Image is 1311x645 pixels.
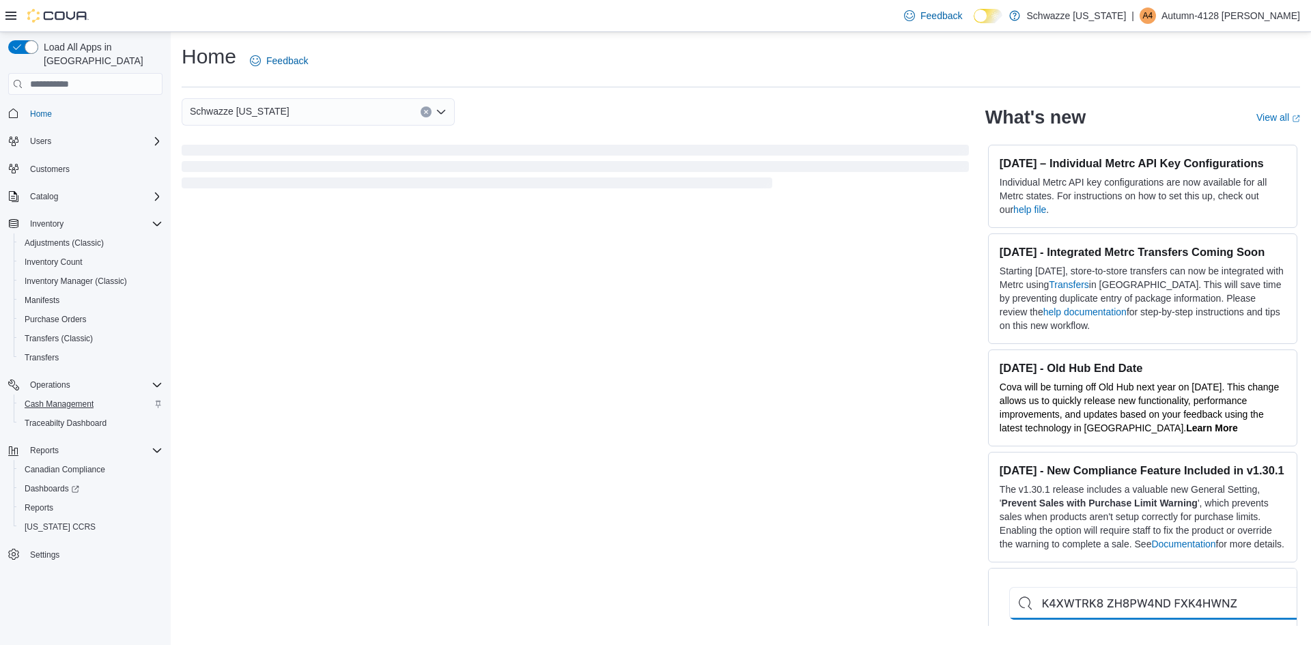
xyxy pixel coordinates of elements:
[19,461,111,478] a: Canadian Compliance
[25,238,104,248] span: Adjustments (Classic)
[1140,8,1156,24] div: Autumn-4128 Mares
[25,133,57,149] button: Users
[25,160,163,177] span: Customers
[244,47,313,74] a: Feedback
[1186,422,1237,433] a: Learn More
[14,517,168,536] button: [US_STATE] CCRS
[19,254,163,270] span: Inventory Count
[3,132,168,151] button: Users
[1002,498,1198,508] strong: Prevent Sales with Purchase Limit Warning
[1151,539,1215,549] a: Documentation
[25,257,83,268] span: Inventory Count
[25,399,94,410] span: Cash Management
[19,311,92,328] a: Purchase Orders
[38,40,163,68] span: Load All Apps in [GEOGRAPHIC_DATA]
[19,500,163,516] span: Reports
[1000,361,1286,375] h3: [DATE] - Old Hub End Date
[1000,463,1286,477] h3: [DATE] - New Compliance Feature Included in v1.30.1
[1000,245,1286,259] h3: [DATE] - Integrated Metrc Transfers Coming Soon
[1161,8,1300,24] p: Autumn-4128 [PERSON_NAME]
[19,311,163,328] span: Purchase Orders
[19,292,65,309] a: Manifests
[19,396,163,412] span: Cash Management
[25,521,96,532] span: [US_STATE] CCRS
[25,442,163,459] span: Reports
[25,464,105,475] span: Canadian Compliance
[30,164,70,175] span: Customers
[25,333,93,344] span: Transfers (Classic)
[19,349,163,366] span: Transfers
[25,546,163,563] span: Settings
[1049,279,1089,290] a: Transfers
[3,103,168,123] button: Home
[190,103,290,119] span: Schwazze [US_STATE]
[14,498,168,517] button: Reports
[14,479,168,498] a: Dashboards
[25,104,163,121] span: Home
[25,106,57,122] a: Home
[436,106,447,117] button: Open list of options
[14,348,168,367] button: Transfers
[25,377,163,393] span: Operations
[30,218,64,229] span: Inventory
[25,418,107,429] span: Traceabilty Dashboard
[25,483,79,494] span: Dashboards
[25,216,69,232] button: Inventory
[8,98,163,600] nav: Complex example
[19,481,85,497] a: Dashboards
[27,9,89,23] img: Cova
[25,276,127,287] span: Inventory Manager (Classic)
[19,481,163,497] span: Dashboards
[182,147,969,191] span: Loading
[974,23,974,24] span: Dark Mode
[19,273,163,289] span: Inventory Manager (Classic)
[1000,175,1286,216] p: Individual Metrc API key configurations are now available for all Metrc states. For instructions ...
[19,461,163,478] span: Canadian Compliance
[14,233,168,253] button: Adjustments (Classic)
[25,161,75,177] a: Customers
[25,314,87,325] span: Purchase Orders
[920,9,962,23] span: Feedback
[14,460,168,479] button: Canadian Compliance
[266,54,308,68] span: Feedback
[182,43,236,70] h1: Home
[30,136,51,147] span: Users
[974,9,1002,23] input: Dark Mode
[421,106,432,117] button: Clear input
[1043,306,1127,317] a: help documentation
[19,500,59,516] a: Reports
[25,352,59,363] span: Transfers
[1131,8,1134,24] p: |
[25,442,64,459] button: Reports
[1013,204,1046,215] a: help file
[1000,382,1279,433] span: Cova will be turning off Old Hub next year on [DATE]. This change allows us to quickly release ne...
[3,187,168,206] button: Catalog
[30,549,59,560] span: Settings
[30,109,52,119] span: Home
[19,235,109,251] a: Adjustments (Classic)
[14,272,168,291] button: Inventory Manager (Classic)
[25,377,76,393] button: Operations
[25,502,53,513] span: Reports
[3,159,168,179] button: Customers
[3,375,168,395] button: Operations
[14,310,168,329] button: Purchase Orders
[899,2,968,29] a: Feedback
[14,291,168,310] button: Manifests
[3,214,168,233] button: Inventory
[1000,156,1286,170] h3: [DATE] – Individual Metrc API Key Configurations
[1256,112,1300,123] a: View allExternal link
[1292,115,1300,123] svg: External link
[25,216,163,232] span: Inventory
[30,445,59,456] span: Reports
[14,253,168,272] button: Inventory Count
[19,330,98,347] a: Transfers (Classic)
[19,330,163,347] span: Transfers (Classic)
[19,519,101,535] a: [US_STATE] CCRS
[25,133,163,149] span: Users
[14,414,168,433] button: Traceabilty Dashboard
[19,396,99,412] a: Cash Management
[14,395,168,414] button: Cash Management
[25,188,163,205] span: Catalog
